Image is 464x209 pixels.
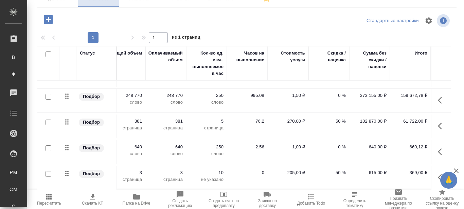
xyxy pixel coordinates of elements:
div: Часов на выполнение [230,50,264,63]
span: 🙏 [443,173,454,187]
td: 995.08 [227,89,268,112]
p: 660,12 ₽ [393,144,427,150]
p: 248 770 [149,92,183,99]
button: Создать рекламацию [158,190,202,209]
span: Добавить Todo [297,201,325,206]
div: Оплачиваемый объем [148,50,183,63]
a: PM [5,166,22,179]
td: 2.56 [227,140,268,164]
button: 🙏 [440,172,457,189]
p: 250 [190,92,224,99]
p: Подбор [83,93,100,100]
p: 381 [149,118,183,125]
td: 76.2 [227,114,268,138]
p: 10 [190,169,224,176]
div: Общий объем [111,50,142,57]
div: Кол-во ед. изм., выполняемое в час [190,50,224,77]
div: Скидка / наценка [312,50,346,63]
p: Подбор [83,119,100,126]
span: Настроить таблицу [421,13,437,29]
span: Создать счет на предоплату [206,198,242,208]
p: Подбор [83,170,100,177]
div: Статус [80,50,95,57]
p: Подбор [83,145,100,151]
button: Показать кнопки [434,169,450,186]
button: Скопировать ссылку на оценку заказа [420,190,464,209]
p: 205,00 ₽ [271,169,305,176]
button: Определить тематику [333,190,377,209]
button: Показать кнопки [434,118,450,134]
p: 250 [190,144,224,150]
p: страница [190,125,224,131]
span: Определить тематику [337,198,373,208]
p: 1,00 ₽ [271,144,305,150]
span: Папка на Drive [123,201,150,206]
p: 1,50 ₽ [271,92,305,99]
p: 102 870,00 ₽ [353,118,387,125]
button: Создать счет на предоплату [202,190,246,209]
span: PM [8,169,19,176]
span: Заявка на доставку [250,198,285,208]
p: 3 [108,169,142,176]
span: В [8,54,19,61]
a: В [5,50,22,64]
p: 50 % [312,118,346,125]
p: не указано [190,176,224,183]
button: Призвать менеджера по развитию [377,190,421,209]
span: из 1 страниц [172,33,200,43]
button: Добавить услугу [39,13,58,26]
p: слово [108,99,142,106]
button: Показать кнопки [434,92,450,108]
span: Ф [8,71,19,78]
div: Итого [415,50,427,57]
p: слово [149,150,183,157]
span: Пересчитать [37,201,61,206]
button: Скачать КП [71,190,115,209]
p: 0 % [312,144,346,150]
p: слово [190,150,224,157]
div: split button [365,16,421,26]
button: Показать кнопки [434,144,450,160]
p: 248 770 [108,92,142,99]
span: Посмотреть информацию [437,14,451,27]
p: 640 [108,144,142,150]
p: страница [108,176,142,183]
div: Сумма без скидки / наценки [353,50,387,70]
p: страница [108,125,142,131]
p: 373 155,00 ₽ [353,92,387,99]
span: CM [8,186,19,193]
a: CM [5,183,22,196]
p: слово [190,99,224,106]
p: 50 % [312,169,346,176]
button: Пересчитать [27,190,71,209]
p: 369,00 ₽ [393,169,427,176]
p: 615,00 ₽ [353,169,387,176]
p: 5 [190,118,224,125]
p: 159 672,78 ₽ [393,92,427,99]
button: Папка на Drive [114,190,158,209]
p: 270,00 ₽ [271,118,305,125]
p: 640 [149,144,183,150]
td: 0 [227,166,268,190]
p: 640,00 ₽ [353,144,387,150]
a: Ф [5,67,22,81]
p: страница [149,176,183,183]
span: Создать рекламацию [162,198,198,208]
button: Заявка на доставку [246,190,289,209]
span: Скачать КП [82,201,104,206]
p: 3 [149,169,183,176]
div: Стоимость услуги [271,50,305,63]
button: Добавить Todo [289,190,333,209]
p: 0 % [312,92,346,99]
p: 61 722,00 ₽ [393,118,427,125]
p: 381 [108,118,142,125]
p: слово [149,99,183,106]
p: страница [149,125,183,131]
p: слово [108,150,142,157]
